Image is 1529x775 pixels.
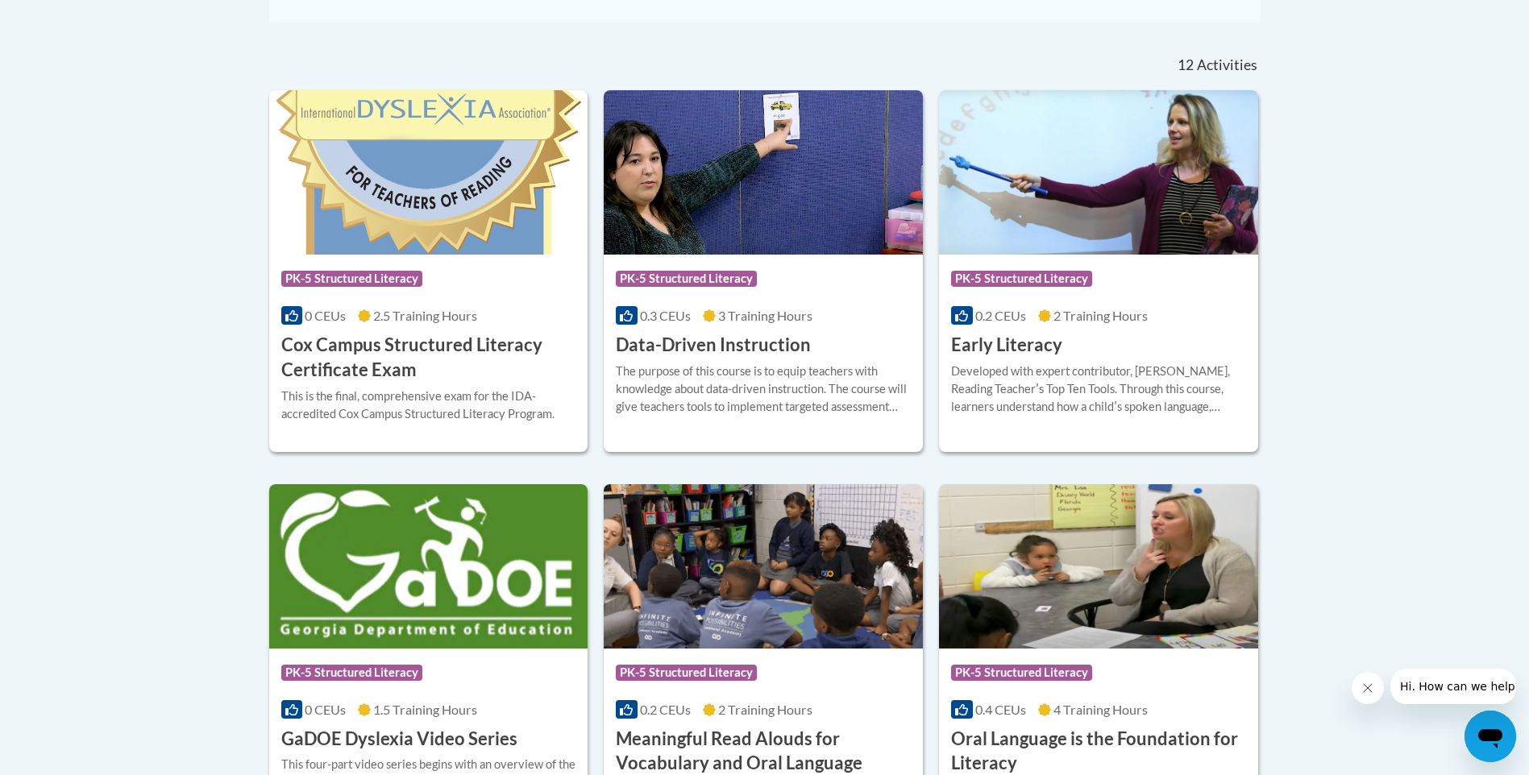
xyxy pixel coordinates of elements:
[1053,702,1148,717] span: 4 Training Hours
[373,702,477,717] span: 1.5 Training Hours
[1053,308,1148,323] span: 2 Training Hours
[281,271,422,287] span: PK-5 Structured Literacy
[305,308,346,323] span: 0 CEUs
[604,90,923,255] img: Course Logo
[281,727,517,752] h3: GaDOE Dyslexia Video Series
[975,702,1026,717] span: 0.4 CEUs
[10,11,131,24] span: Hi. How can we help?
[373,308,477,323] span: 2.5 Training Hours
[281,665,422,681] span: PK-5 Structured Literacy
[939,90,1258,255] img: Course Logo
[640,308,691,323] span: 0.3 CEUs
[951,333,1062,358] h3: Early Literacy
[616,665,757,681] span: PK-5 Structured Literacy
[939,484,1258,649] img: Course Logo
[718,702,812,717] span: 2 Training Hours
[951,363,1246,416] div: Developed with expert contributor, [PERSON_NAME], Reading Teacherʹs Top Ten Tools. Through this c...
[975,308,1026,323] span: 0.2 CEUs
[269,484,588,649] img: Course Logo
[616,333,811,358] h3: Data-Driven Instruction
[1197,56,1257,74] span: Activities
[281,387,576,423] div: This is the final, comprehensive exam for the IDA-accredited Cox Campus Structured Literacy Program.
[718,308,812,323] span: 3 Training Hours
[281,333,576,383] h3: Cox Campus Structured Literacy Certificate Exam
[305,702,346,717] span: 0 CEUs
[269,90,588,451] a: Course LogoPK-5 Structured Literacy0 CEUs2.5 Training Hours Cox Campus Structured Literacy Certif...
[1352,672,1384,704] iframe: Close message
[604,484,923,649] img: Course Logo
[1465,711,1516,762] iframe: Button to launch messaging window
[1390,669,1516,704] iframe: Message from company
[951,271,1092,287] span: PK-5 Structured Literacy
[604,90,923,451] a: Course LogoPK-5 Structured Literacy0.3 CEUs3 Training Hours Data-Driven InstructionThe purpose of...
[640,702,691,717] span: 0.2 CEUs
[939,90,1258,451] a: Course LogoPK-5 Structured Literacy0.2 CEUs2 Training Hours Early LiteracyDeveloped with expert c...
[616,271,757,287] span: PK-5 Structured Literacy
[1178,56,1194,74] span: 12
[269,90,588,255] img: Course Logo
[616,363,911,416] div: The purpose of this course is to equip teachers with knowledge about data-driven instruction. The...
[951,665,1092,681] span: PK-5 Structured Literacy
